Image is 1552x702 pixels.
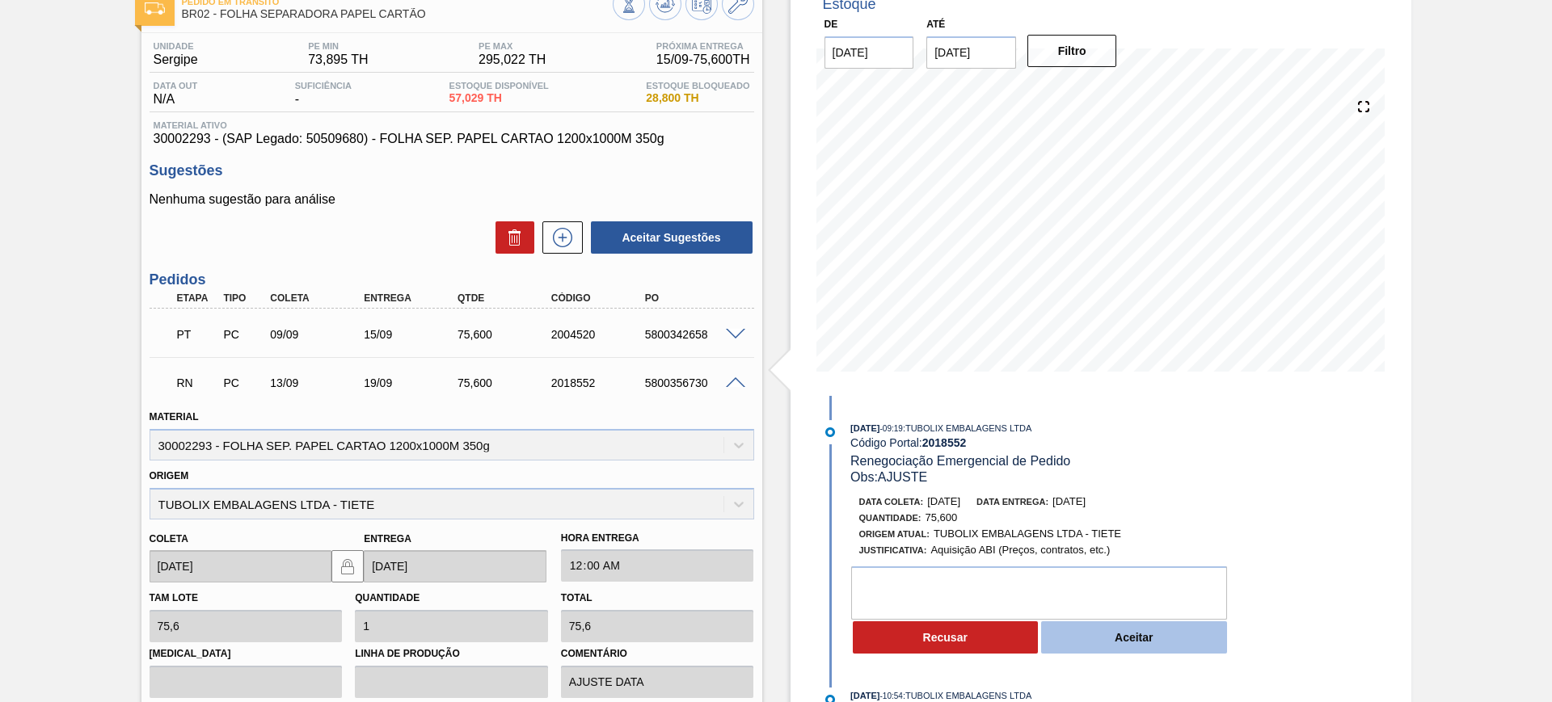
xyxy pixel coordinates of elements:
h3: Sugestões [150,162,754,179]
div: Pedido em Trânsito [173,317,221,352]
h3: Pedidos [150,271,754,288]
span: [DATE] [927,495,960,507]
label: Quantidade [355,592,420,603]
label: Coleta [150,533,188,544]
img: atual [825,427,835,437]
button: Aceitar Sugestões [591,221,753,254]
label: Hora Entrega [561,527,754,550]
div: 19/09/2025 [360,376,465,389]
div: Nova sugestão [534,221,583,254]
input: dd/mm/yyyy [364,550,546,582]
div: N/A [150,81,202,107]
span: Data out [154,81,198,90]
label: Origem [150,470,189,481]
span: 15/09 - 75,600 TH [656,53,750,67]
div: 2004520 [547,328,652,341]
img: Ícone [145,2,165,15]
span: [DATE] [850,423,879,433]
div: Pedido de Compra [219,328,268,341]
input: dd/mm/yyyy [926,36,1016,69]
label: Material [150,411,199,422]
div: Etapa [173,292,221,304]
span: BR02 - FOLHA SEPARADORA PAPEL CARTÃO [182,8,613,20]
div: Tipo [219,292,268,304]
div: Aceitar Sugestões [583,220,754,255]
div: - [291,81,356,107]
span: Quantidade : [859,513,921,523]
span: Suficiência [295,81,352,90]
strong: 2018552 [922,436,967,449]
span: PE MIN [308,41,368,51]
span: Data coleta: [859,497,924,507]
button: Aceitar [1041,621,1227,654]
div: Excluir Sugestões [487,221,534,254]
span: Obs: AJUSTE [850,470,927,484]
span: Estoque Bloqueado [646,81,749,90]
label: De [824,19,838,30]
span: [DATE] [850,691,879,700]
span: 28,800 TH [646,92,749,104]
span: Justificativa: [859,545,927,555]
span: Unidade [154,41,198,51]
span: 75,600 [926,511,958,523]
span: 295,022 TH [479,53,546,67]
div: Coleta [266,292,371,304]
div: 15/09/2025 [360,328,465,341]
input: dd/mm/yyyy [150,550,332,582]
span: - 09:19 [880,424,903,433]
p: RN [177,376,217,389]
div: Entrega [360,292,465,304]
p: Nenhuma sugestão para análise [150,192,754,207]
span: 30002293 - (SAP Legado: 50509680) - FOLHA SEP. PAPEL CARTAO 1200x1000M 350g [154,132,750,146]
div: 09/09/2025 [266,328,371,341]
div: PO [641,292,746,304]
label: Linha de Produção [355,642,548,666]
span: PE MAX [479,41,546,51]
span: Renegociação Emergencial de Pedido [850,454,1070,468]
span: [DATE] [1052,495,1086,507]
label: Comentário [561,642,754,666]
span: : TUBOLIX EMBALAGENS LTDA [903,691,1031,700]
div: 75,600 [453,328,559,341]
span: : TUBOLIX EMBALAGENS LTDA [903,423,1031,433]
span: - 10:54 [880,691,903,700]
input: dd/mm/yyyy [824,36,914,69]
img: locked [338,557,357,576]
span: TUBOLIX EMBALAGENS LTDA - TIETE [934,528,1121,540]
div: Em renegociação [173,365,221,401]
label: Até [926,19,945,30]
label: Tam lote [150,592,198,603]
div: Código Portal: [850,436,1234,449]
button: locked [331,550,364,582]
button: Filtro [1027,35,1117,67]
span: Origem Atual: [859,529,930,539]
div: Qtde [453,292,559,304]
span: Data entrega: [976,497,1048,507]
div: Pedido de Compra [219,376,268,389]
div: 5800342658 [641,328,746,341]
label: Total [561,592,593,603]
span: Estoque Disponível [449,81,549,90]
div: 5800356730 [641,376,746,389]
span: Sergipe [154,53,198,67]
div: Código [547,292,652,304]
button: Recusar [853,621,1039,654]
span: Próxima Entrega [656,41,750,51]
label: Entrega [364,533,411,544]
div: 75,600 [453,376,559,389]
span: Material ativo [154,120,750,130]
span: Aquisição ABI (Preços, contratos, etc.) [930,544,1110,556]
p: PT [177,328,217,341]
div: 2018552 [547,376,652,389]
span: 73,895 TH [308,53,368,67]
span: 57,029 TH [449,92,549,104]
div: 13/09/2025 [266,376,371,389]
label: [MEDICAL_DATA] [150,642,343,666]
